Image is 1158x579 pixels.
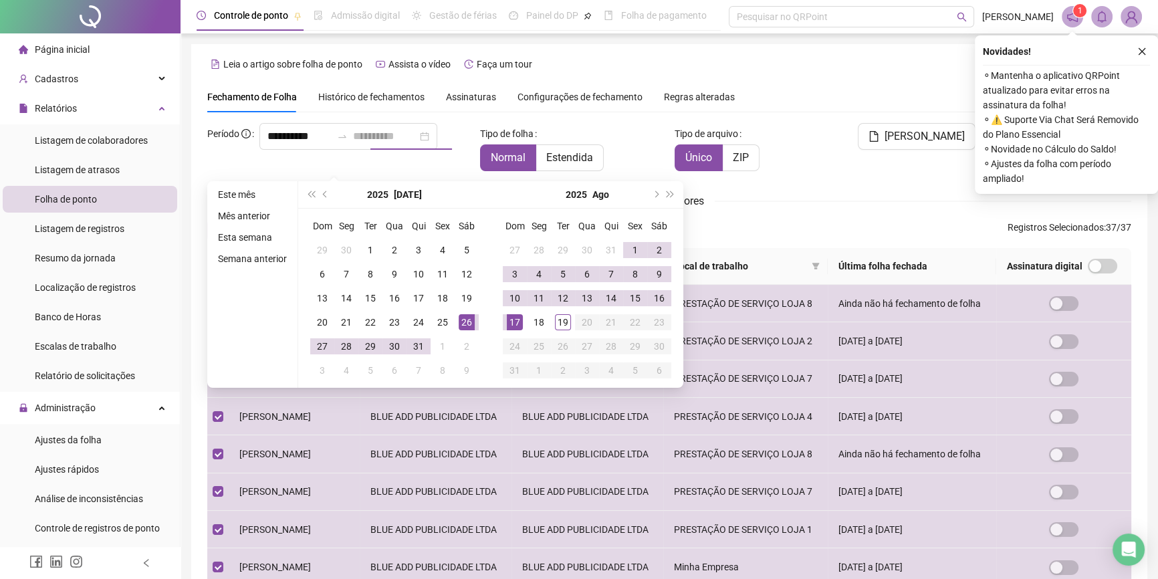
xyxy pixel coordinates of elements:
[551,310,575,334] td: 2025-08-19
[511,511,663,548] td: BLUE ADD PUBLICIDADE LTDA
[579,362,595,378] div: 3
[35,223,124,234] span: Listagem de registros
[314,362,330,378] div: 3
[579,314,595,330] div: 20
[599,214,623,238] th: Qui
[809,256,822,276] span: filter
[213,187,292,203] li: Este mês
[579,290,595,306] div: 13
[360,435,511,473] td: BLUE ADD PUBLICIDADE LTDA
[651,338,667,354] div: 30
[1137,47,1147,56] span: close
[239,486,311,497] span: [PERSON_NAME]
[603,338,619,354] div: 28
[362,242,378,258] div: 1
[338,314,354,330] div: 21
[314,11,323,20] span: file-done
[1113,534,1145,566] div: Open Intercom Messenger
[623,334,647,358] td: 2025-08-29
[362,314,378,330] div: 22
[386,338,402,354] div: 30
[411,362,427,378] div: 7
[623,358,647,382] td: 2025-09-05
[407,286,431,310] td: 2025-07-17
[314,338,330,354] div: 27
[555,290,571,306] div: 12
[35,464,99,475] span: Ajustes rápidos
[35,74,78,84] span: Cadastros
[407,238,431,262] td: 2025-07-03
[358,262,382,286] td: 2025-07-08
[386,362,402,378] div: 6
[310,334,334,358] td: 2025-07-27
[435,242,451,258] div: 4
[511,398,663,435] td: BLUE ADD PUBLICIDADE LTDA
[627,266,643,282] div: 8
[527,214,551,238] th: Seg
[1007,259,1082,273] span: Assinatura digital
[358,358,382,382] td: 2025-08-05
[858,123,975,150] button: [PERSON_NAME]
[310,262,334,286] td: 2025-07-06
[304,181,318,208] button: super-prev-year
[651,314,667,330] div: 23
[527,238,551,262] td: 2025-07-28
[435,362,451,378] div: 8
[531,314,547,330] div: 18
[604,11,613,20] span: book
[663,181,678,208] button: super-next-year
[812,262,820,270] span: filter
[334,262,358,286] td: 2025-07-07
[318,181,333,208] button: prev-year
[575,310,599,334] td: 2025-08-20
[664,92,735,102] span: Regras alteradas
[983,156,1150,186] span: ⚬ Ajustes da folha com período ampliado!
[19,403,28,413] span: lock
[603,242,619,258] div: 31
[546,151,593,164] span: Estendida
[197,11,206,20] span: clock-circle
[35,253,116,263] span: Resumo da jornada
[551,214,575,238] th: Ter
[239,411,311,422] span: [PERSON_NAME]
[431,310,455,334] td: 2025-07-25
[431,262,455,286] td: 2025-07-11
[334,286,358,310] td: 2025-07-14
[407,310,431,334] td: 2025-07-24
[647,286,671,310] td: 2025-08-16
[1066,11,1078,23] span: notification
[211,60,220,69] span: file-text
[455,334,479,358] td: 2025-08-02
[603,266,619,282] div: 7
[503,286,527,310] td: 2025-08-10
[358,310,382,334] td: 2025-07-22
[599,262,623,286] td: 2025-08-07
[35,341,116,352] span: Escalas de trabalho
[651,242,667,258] div: 2
[603,362,619,378] div: 4
[35,103,77,114] span: Relatórios
[407,214,431,238] th: Qui
[362,362,378,378] div: 5
[983,142,1150,156] span: ⚬ Novidade no Cálculo do Saldo!
[338,242,354,258] div: 30
[647,358,671,382] td: 2025-09-06
[599,286,623,310] td: 2025-08-14
[358,286,382,310] td: 2025-07-15
[663,473,828,511] td: PRESTAÇÃO DE SERVIÇO LOJA 7
[314,266,330,282] div: 6
[627,290,643,306] div: 15
[314,242,330,258] div: 29
[480,126,534,141] span: Tipo de folha
[575,262,599,286] td: 2025-08-06
[412,11,421,20] span: sun
[575,238,599,262] td: 2025-07-30
[503,238,527,262] td: 2025-07-27
[213,251,292,267] li: Semana anterior
[407,334,431,358] td: 2025-07-31
[507,266,523,282] div: 3
[647,238,671,262] td: 2025-08-02
[334,358,358,382] td: 2025-08-04
[386,314,402,330] div: 23
[838,449,981,459] span: Ainda não há fechamento de folha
